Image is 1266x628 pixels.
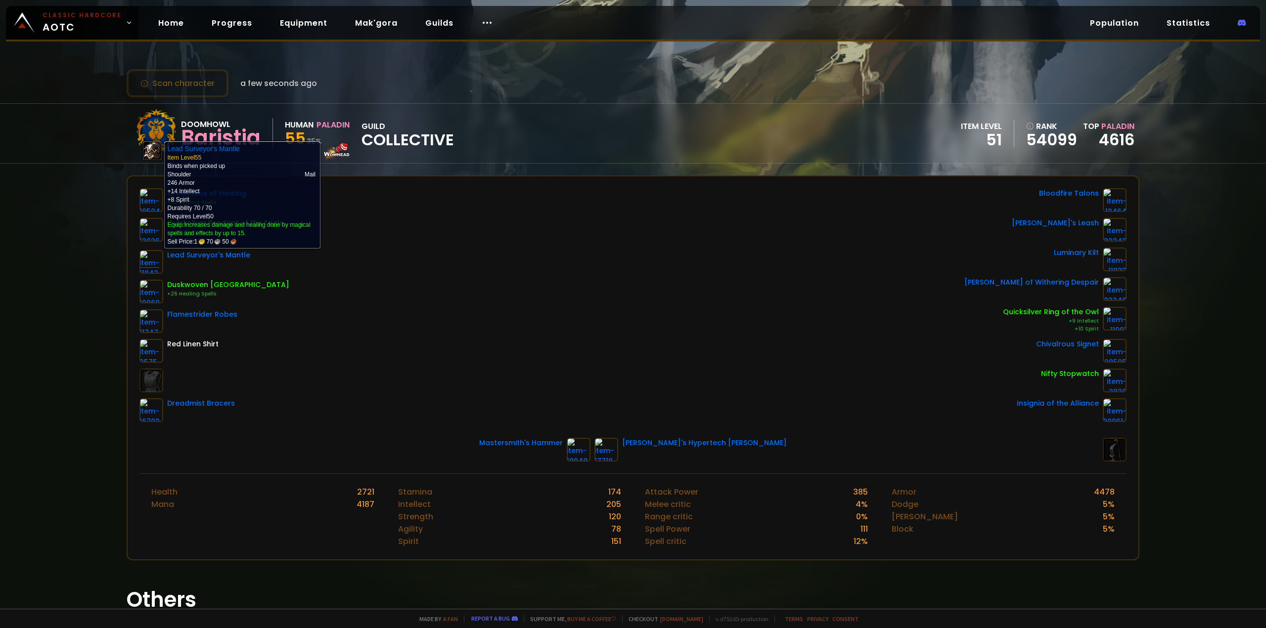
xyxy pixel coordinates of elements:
[43,11,122,35] span: AOTC
[1003,325,1099,333] div: +10 Spirit
[285,119,314,131] div: Human
[222,238,236,246] span: 50
[606,498,621,510] div: 205
[1103,510,1115,523] div: 5 %
[524,615,616,623] span: Support me,
[305,171,316,178] span: Mail
[307,136,322,146] small: 35 %
[1103,248,1127,271] img: item-11823
[43,11,122,20] small: Classic Hardcore
[443,615,458,623] a: a fan
[1103,369,1127,392] img: item-2820
[645,523,690,535] div: Spell Power
[139,339,163,363] img: item-2575
[1103,523,1115,535] div: 5 %
[167,339,219,349] div: Red Linen Shirt
[181,118,261,130] div: Doomhowl
[6,6,138,40] a: Classic HardcoreAOTC
[151,498,174,510] div: Mana
[1082,13,1147,33] a: Population
[1003,317,1099,325] div: +9 Intellect
[856,498,868,510] div: 4 %
[362,132,454,147] span: Collective
[479,438,563,448] div: Mastersmith's Hammer
[139,280,163,303] img: item-10060
[1103,339,1127,363] img: item-20505
[660,615,703,623] a: [DOMAIN_NAME]
[127,584,1139,615] h1: Others
[167,280,289,290] div: Duskwoven [GEOGRAPHIC_DATA]
[1103,498,1115,510] div: 5 %
[611,523,621,535] div: 78
[1103,277,1127,301] img: item-22240
[167,309,237,320] div: Flamestrider Robes
[207,238,221,246] span: 70
[168,179,195,186] span: 246 Armor
[1103,218,1127,242] img: item-22242
[168,145,240,153] b: Lead Surveyor's Mantle
[285,127,306,149] span: 55
[645,498,691,510] div: Melee critic
[709,615,769,623] span: v. d752d5 - production
[1017,398,1099,409] div: Insignia of the Alliance
[854,535,868,547] div: 12 %
[398,498,431,510] div: Intellect
[1003,307,1099,317] div: Quicksilver Ring of the Owl
[240,77,317,89] span: a few seconds ago
[964,277,1099,288] div: [PERSON_NAME] of Withering Despair
[471,615,510,622] a: Report a bug
[1159,13,1218,33] a: Statistics
[892,510,958,523] div: [PERSON_NAME]
[139,250,163,274] img: item-11842
[168,154,202,161] span: Item Level 55
[892,486,916,498] div: Armor
[167,290,289,298] div: +26 Healing Spells
[645,510,693,523] div: Range critic
[622,438,787,448] div: [PERSON_NAME]'s Hypertech [PERSON_NAME]
[168,170,228,179] td: Shoulder
[168,196,189,203] span: +8 Spirit
[168,212,316,246] td: Requires Level 50
[168,221,311,237] a: Increases damage and healing done by magical spells and effects by up to 15.
[398,523,423,535] div: Agility
[785,615,803,623] a: Terms
[167,398,235,409] div: Dreadmist Bracers
[1103,188,1127,212] img: item-12464
[860,523,868,535] div: 111
[168,238,316,246] div: Sell Price:
[139,218,163,242] img: item-12026
[127,69,228,97] button: Scan character
[1012,218,1099,228] div: [PERSON_NAME]'s Leash
[151,486,178,498] div: Health
[194,238,205,246] span: 1
[645,486,698,498] div: Attack Power
[398,535,419,547] div: Spirit
[413,615,458,623] span: Made by
[1083,120,1134,132] div: Top
[1103,398,1127,422] img: item-209614
[1101,121,1134,132] span: Paladin
[357,486,374,498] div: 2721
[204,13,260,33] a: Progress
[622,615,703,623] span: Checkout
[961,132,1002,147] div: 51
[594,438,618,461] img: item-17718
[645,535,686,547] div: Spell critic
[1103,307,1127,331] img: item-11991
[1036,339,1099,349] div: Chivalrous Signet
[853,486,868,498] div: 385
[357,498,374,510] div: 4187
[1094,486,1115,498] div: 4478
[167,250,250,260] div: Lead Surveyor's Mantle
[1099,128,1134,151] a: 4616
[417,13,461,33] a: Guilds
[181,130,261,145] div: Baristia
[168,144,316,212] td: Binds when picked up Durability 70 / 70
[832,615,859,623] a: Consent
[609,510,621,523] div: 120
[1041,369,1099,379] div: Nifty Stopwatch
[961,120,1002,132] div: item level
[139,188,163,212] img: item-10504
[1026,132,1077,147] a: 54099
[567,615,616,623] a: Buy me a coffee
